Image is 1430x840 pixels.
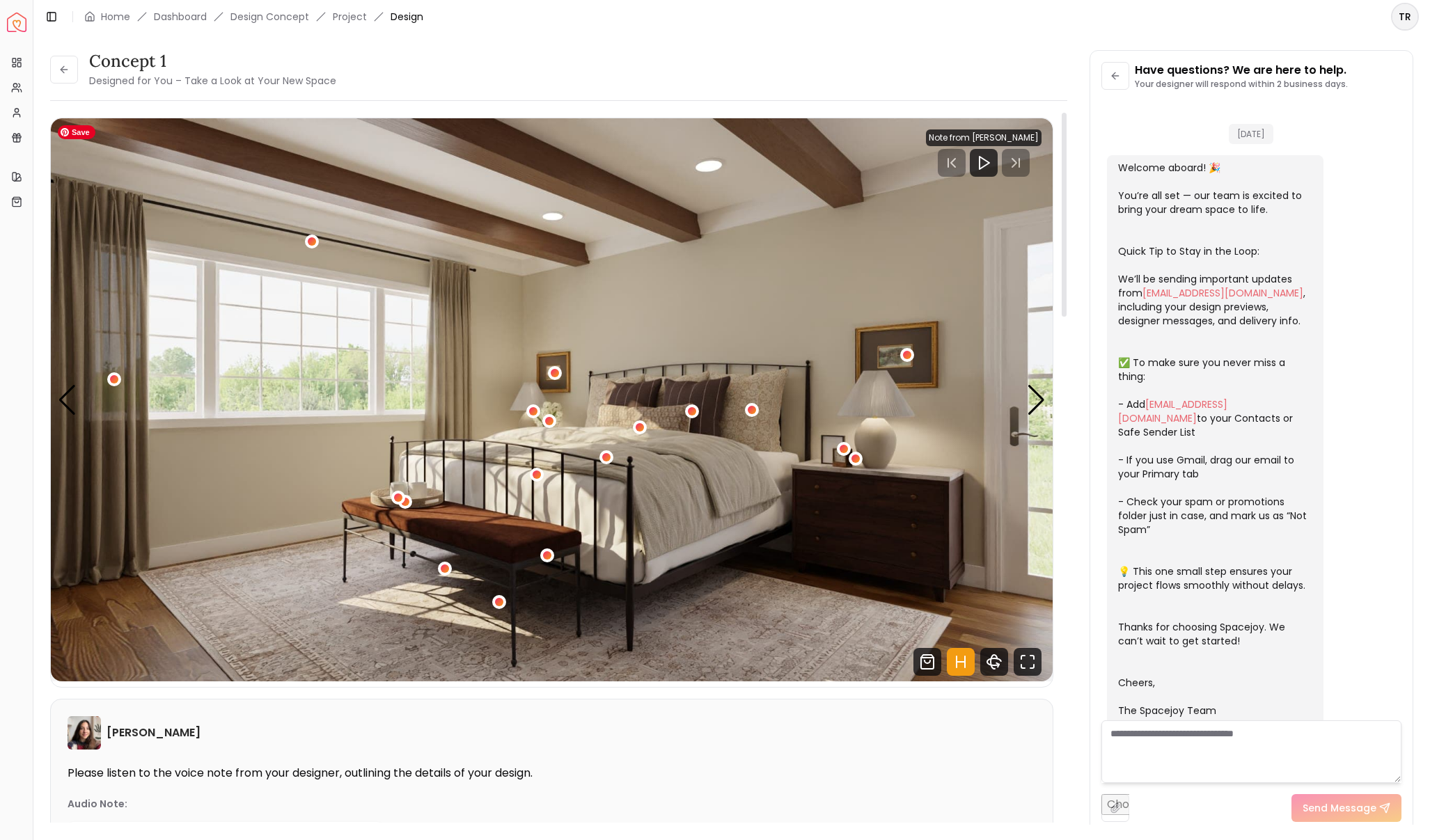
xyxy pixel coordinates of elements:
[1118,161,1310,718] div: Welcome aboard! 🎉 You’re all set — our team is excited to bring your dream space to life. Quick T...
[1392,4,1417,29] span: TR
[230,10,309,24] li: Design Concept
[391,10,423,24] span: Design
[51,118,1053,681] img: Design Render 1
[1027,385,1046,415] div: Next slide
[1135,62,1348,79] p: Have questions? We are here to help.
[154,10,207,24] a: Dashboard
[51,118,1053,681] div: Carousel
[980,648,1008,676] svg: 360 View
[7,13,26,32] a: Spacejoy
[58,125,95,139] span: Save
[58,385,77,415] div: Previous slide
[1118,397,1227,425] a: [EMAIL_ADDRESS][DOMAIN_NAME]
[51,118,1053,681] div: 1 / 5
[1135,79,1348,90] p: Your designer will respond within 2 business days.
[333,10,367,24] a: Project
[107,724,201,741] h6: [PERSON_NAME]
[913,648,941,676] svg: Shop Products from this design
[68,797,127,811] p: Audio Note:
[1391,3,1419,31] button: TR
[68,716,101,750] img: Maria Castillero
[1014,648,1042,676] svg: Fullscreen
[1290,719,1318,733] div: 5:39 PM
[7,13,26,32] img: Spacejoy Logo
[926,129,1042,146] div: Note from [PERSON_NAME]
[89,50,336,72] h3: concept 1
[947,648,975,676] svg: Hotspots Toggle
[101,10,130,24] a: Home
[1142,286,1303,300] a: [EMAIL_ADDRESS][DOMAIN_NAME]
[975,154,992,171] svg: Play
[1229,124,1273,144] span: [DATE]
[89,74,336,88] small: Designed for You – Take a Look at Your New Space
[84,10,423,24] nav: breadcrumb
[68,766,1036,780] p: Please listen to the voice note from your designer, outlining the details of your design.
